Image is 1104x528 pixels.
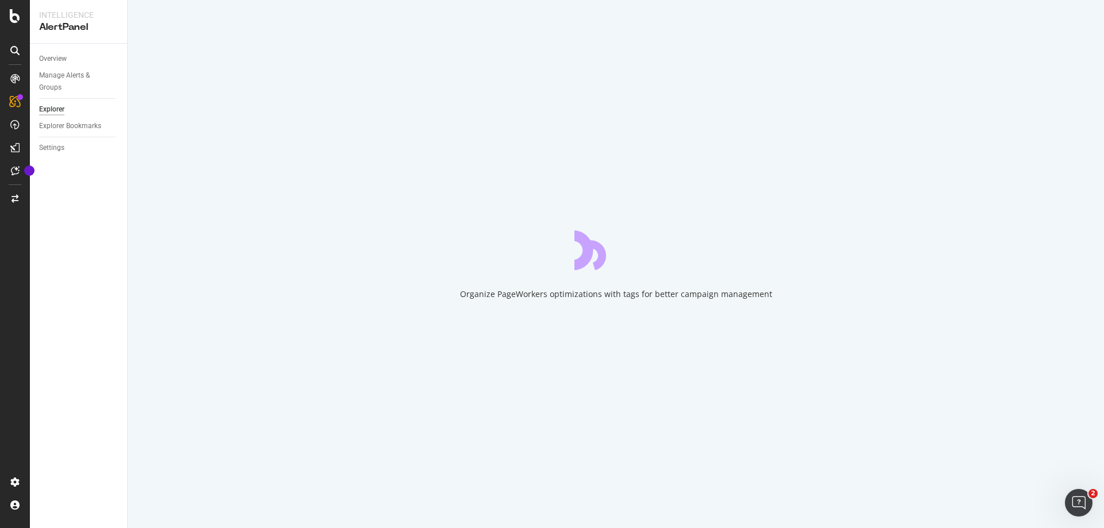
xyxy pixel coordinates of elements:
div: Settings [39,142,64,154]
a: Explorer Bookmarks [39,120,119,132]
a: Manage Alerts & Groups [39,70,119,94]
span: 2 [1088,489,1098,498]
div: AlertPanel [39,21,118,34]
div: Overview [39,53,67,65]
div: Organize PageWorkers optimizations with tags for better campaign management [460,288,772,300]
a: Settings [39,142,119,154]
div: Tooltip anchor [24,165,34,176]
a: Overview [39,53,119,65]
iframe: Intercom live chat [1065,489,1092,517]
a: Explorer [39,103,119,115]
div: Intelligence [39,9,118,21]
div: Explorer Bookmarks [39,120,101,132]
div: animation [574,229,657,270]
div: Explorer [39,103,64,115]
div: Manage Alerts & Groups [39,70,108,94]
